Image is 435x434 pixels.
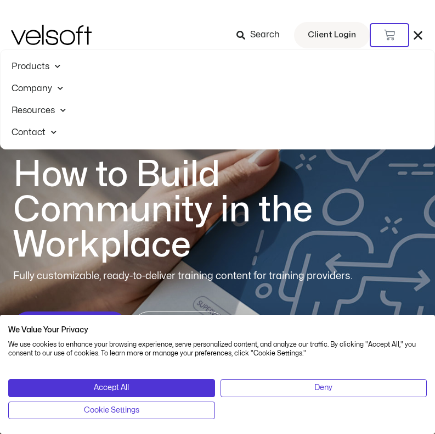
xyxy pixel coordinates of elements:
[1,99,434,121] a: ResourcesMenu Toggle
[84,404,139,416] span: Cookie Settings
[1,121,434,143] a: ContactMenu Toggle
[412,29,424,41] div: Menu Toggle
[8,325,427,335] h2: We Value Your Privacy
[308,28,356,42] span: Client Login
[294,22,370,48] a: Client Login
[13,269,422,284] p: Fully customizable, ready-to-deliver training content for training providers.
[314,382,332,394] span: Deny
[236,26,287,44] a: Search
[1,77,434,99] a: CompanyMenu Toggle
[94,382,129,394] span: Accept All
[221,379,427,397] button: Deny all cookies
[13,158,422,263] h1: How to Build Community in the Workplace
[11,25,92,45] img: Velsoft Training Materials
[8,402,215,419] button: Adjust cookie preferences
[1,55,434,77] a: ProductsMenu Toggle
[8,379,215,397] button: Accept all cookies
[8,340,427,359] p: We use cookies to enhance your browsing experience, serve personalized content, and analyze our t...
[250,28,280,42] span: Search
